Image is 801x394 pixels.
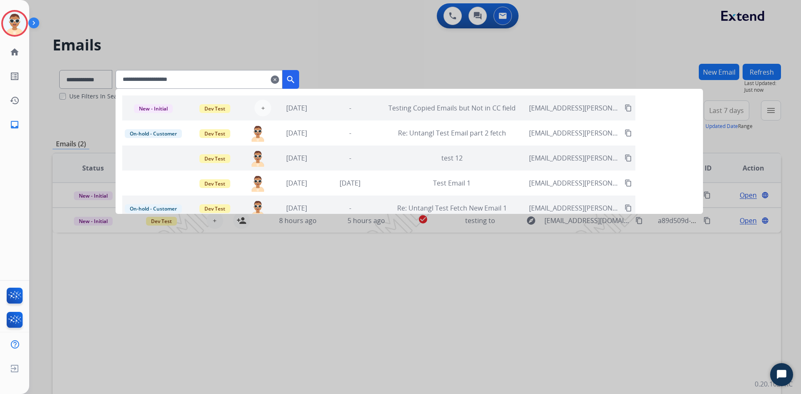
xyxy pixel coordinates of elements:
[286,103,307,113] span: [DATE]
[529,203,620,213] span: [EMAIL_ADDRESS][PERSON_NAME][DOMAIN_NAME]
[529,153,620,163] span: [EMAIL_ADDRESS][PERSON_NAME][DOMAIN_NAME]
[249,199,267,217] img: agent-avatar
[625,154,632,162] mat-icon: content_copy
[199,104,230,113] span: Dev Test
[199,154,230,163] span: Dev Test
[249,124,267,142] img: agent-avatar
[199,129,230,138] span: Dev Test
[349,128,351,138] span: -
[249,174,267,192] img: agent-avatar
[286,178,307,188] span: [DATE]
[125,204,182,213] span: On-hold - Customer
[398,128,506,138] span: Re: Untangl Test Email part 2 fetch
[286,203,307,213] span: [DATE]
[441,153,463,163] span: test 12
[286,75,296,85] mat-icon: search
[3,12,26,35] img: avatar
[349,203,351,213] span: -
[349,103,351,113] span: -
[625,179,632,187] mat-icon: content_copy
[10,71,20,81] mat-icon: list_alt
[199,204,230,213] span: Dev Test
[529,103,620,113] span: [EMAIL_ADDRESS][PERSON_NAME][DOMAIN_NAME]
[625,129,632,137] mat-icon: content_copy
[529,128,620,138] span: [EMAIL_ADDRESS][PERSON_NAME][DOMAIN_NAME]
[271,75,279,85] mat-icon: clear
[134,104,173,113] span: New - Initial
[254,100,271,116] button: +
[10,120,20,130] mat-icon: inbox
[776,369,788,381] svg: Open Chat
[10,95,20,105] mat-icon: history
[199,179,230,188] span: Dev Test
[755,379,793,389] p: 0.20.1027RC
[125,129,182,138] span: On-hold - Customer
[286,153,307,163] span: [DATE]
[770,363,793,386] button: Start Chat
[249,149,267,167] img: agent-avatar
[433,178,471,188] span: Test Email 1
[625,204,632,212] mat-icon: content_copy
[261,103,265,113] span: +
[529,178,620,188] span: [EMAIL_ADDRESS][PERSON_NAME][DOMAIN_NAME]
[625,104,632,112] mat-icon: content_copy
[10,47,20,57] mat-icon: home
[397,203,507,213] span: Re: Untangl Test Fetch New Email 1
[388,103,516,113] span: Testing Copied Emails but Not in CC field
[286,128,307,138] span: [DATE]
[349,153,351,163] span: -
[340,178,360,188] span: [DATE]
